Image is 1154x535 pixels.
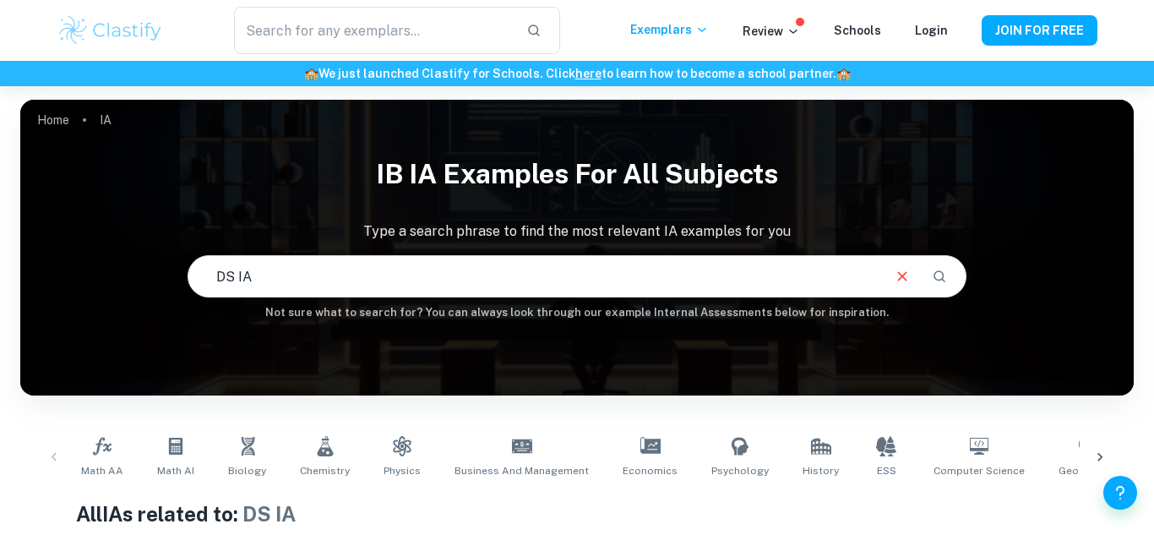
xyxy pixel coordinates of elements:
span: Computer Science [934,463,1025,478]
button: Clear [886,260,918,292]
span: Economics [623,463,678,478]
button: JOIN FOR FREE [982,15,1097,46]
input: Search for any exemplars... [234,7,513,54]
span: 🏫 [304,67,318,80]
span: Chemistry [300,463,350,478]
a: Login [915,24,948,37]
h6: Not sure what to search for? You can always look through our example Internal Assessments below f... [20,304,1134,321]
span: ESS [877,463,896,478]
span: Physics [384,463,421,478]
h1: All IAs related to: [76,499,1078,529]
span: Geography [1059,463,1113,478]
span: Business and Management [455,463,589,478]
h6: We just launched Clastify for Schools. Click to learn how to become a school partner. [3,64,1151,83]
p: Exemplars [630,20,709,39]
input: E.g. player arrangements, enthalpy of combustion, analysis of a big city... [188,253,880,300]
h1: IB IA examples for all subjects [20,147,1134,201]
p: Review [743,22,800,41]
span: Psychology [711,463,769,478]
p: Type a search phrase to find the most relevant IA examples for you [20,221,1134,242]
span: History [803,463,839,478]
span: 🏫 [836,67,851,80]
button: Help and Feedback [1103,476,1137,510]
span: Math AI [157,463,194,478]
button: Search [925,262,954,291]
img: Clastify logo [57,14,164,47]
a: Home [37,108,69,132]
p: IA [100,111,112,129]
a: here [575,67,601,80]
span: DS IA [242,502,296,526]
a: Schools [834,24,881,37]
span: Biology [228,463,266,478]
span: Math AA [81,463,123,478]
